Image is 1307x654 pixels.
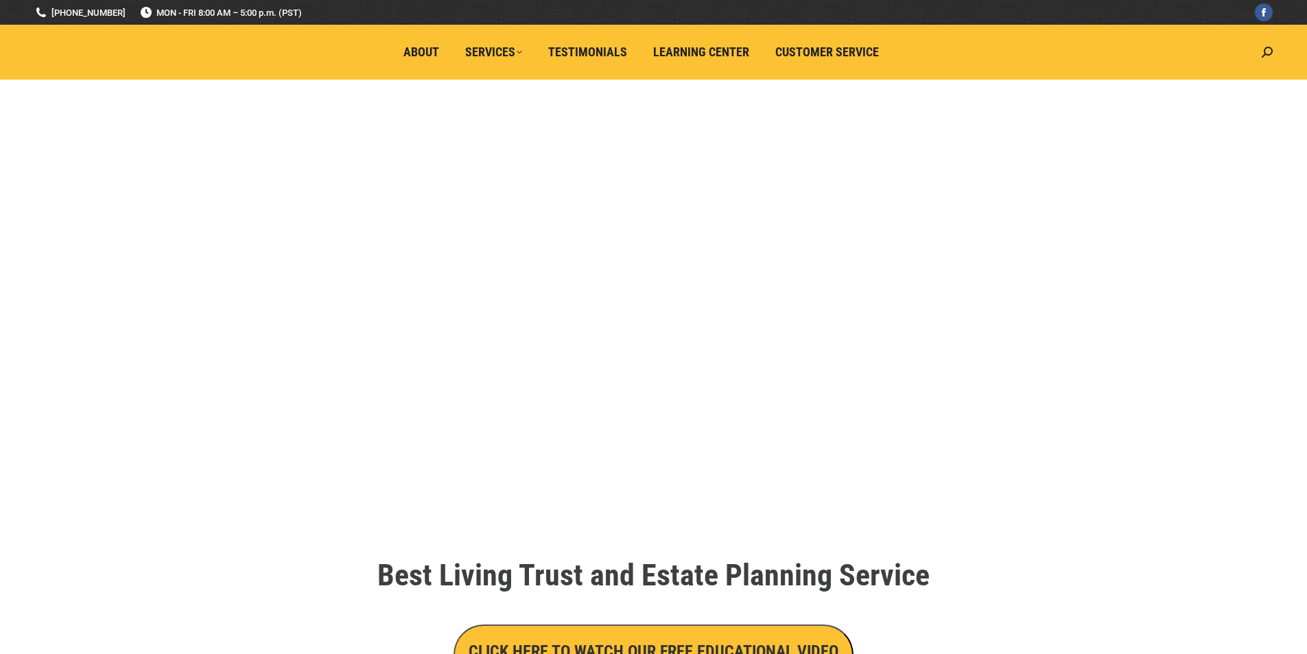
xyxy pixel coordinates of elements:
[539,39,637,65] a: Testimonials
[644,39,759,65] a: Learning Center
[465,45,522,60] span: Services
[653,45,749,60] span: Learning Center
[394,39,449,65] a: About
[766,39,888,65] a: Customer Service
[548,45,627,60] span: Testimonials
[139,6,302,19] span: MON - FRI 8:00 AM – 5:00 p.m. (PST)
[403,45,439,60] span: About
[34,6,126,19] a: [PHONE_NUMBER]
[270,560,1038,590] h1: Best Living Trust and Estate Planning Service
[775,45,879,60] span: Customer Service
[1255,3,1273,21] a: Facebook page opens in new window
